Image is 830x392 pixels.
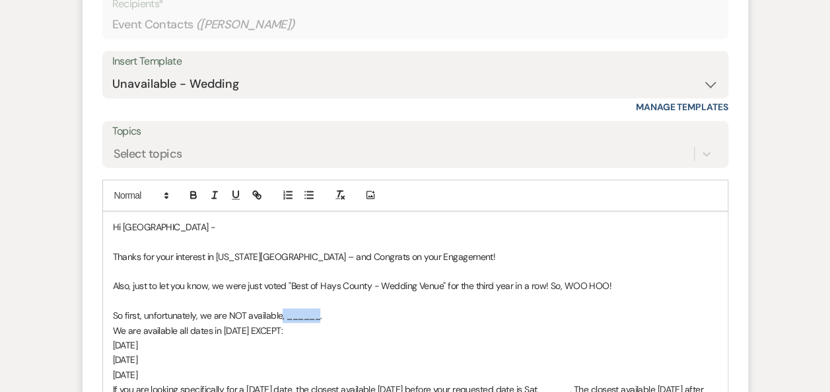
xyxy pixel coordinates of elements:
div: Event Contacts [112,12,718,38]
div: Select topics [114,145,182,162]
p: So first, unfortunately, we are NOT available, ______. [113,308,718,323]
p: [DATE] [113,352,718,367]
p: We are available all dates in [DATE] EXCEPT: [113,323,718,338]
p: [DATE] [113,338,718,352]
div: Insert Template [112,52,718,71]
a: Manage Templates [636,101,728,113]
span: ( [PERSON_NAME] ) [196,16,295,34]
p: Also, just to let you know, we were just voted "Best of Hays County - Wedding Venue" for the thir... [113,278,718,293]
p: Hi [GEOGRAPHIC_DATA] - [113,220,718,234]
p: Thanks for your interest in [US_STATE][GEOGRAPHIC_DATA] – and Congrats on your Engagement! [113,249,718,264]
label: Topics [112,122,718,141]
p: [DATE] [113,368,718,382]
